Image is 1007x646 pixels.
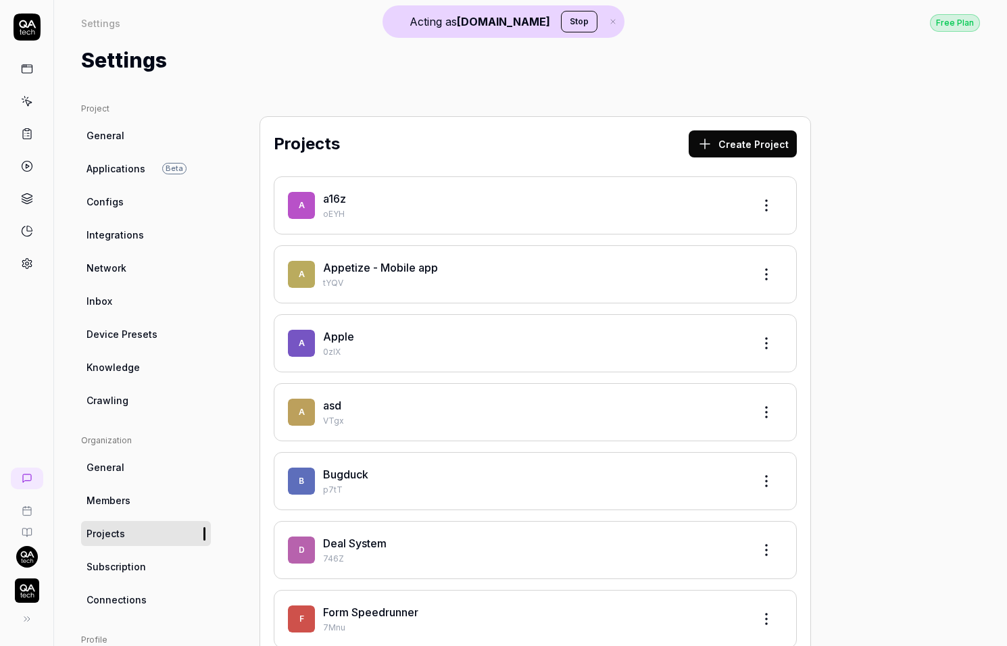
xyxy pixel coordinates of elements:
[81,322,211,347] a: Device Presets
[87,593,147,607] span: Connections
[5,568,48,605] button: QA Tech Logo
[323,553,742,565] p: 746Z
[87,294,112,308] span: Inbox
[323,330,354,343] a: Apple
[323,208,742,220] p: oEYH
[87,327,157,341] span: Device Presets
[81,45,167,76] h1: Settings
[81,634,211,646] div: Profile
[288,468,315,495] span: B
[87,460,124,474] span: General
[81,16,120,30] div: Settings
[162,163,187,174] span: Beta
[15,578,39,603] img: QA Tech Logo
[81,189,211,214] a: Configs
[323,468,368,481] a: Bugduck
[81,255,211,280] a: Network
[81,388,211,413] a: Crawling
[561,11,597,32] button: Stop
[274,132,340,156] h2: Projects
[81,554,211,579] a: Subscription
[323,537,387,550] a: Deal System
[81,434,211,447] div: Organization
[323,605,418,619] a: Form Speedrunner
[323,277,742,289] p: tYQV
[81,521,211,546] a: Projects
[689,130,797,157] button: Create Project
[288,399,315,426] span: a
[81,103,211,115] div: Project
[87,493,130,507] span: Members
[81,455,211,480] a: General
[87,393,128,407] span: Crawling
[81,488,211,513] a: Members
[87,228,144,242] span: Integrations
[11,468,43,489] a: New conversation
[288,330,315,357] span: A
[288,192,315,219] span: a
[81,222,211,247] a: Integrations
[87,360,140,374] span: Knowledge
[87,128,124,143] span: General
[81,289,211,314] a: Inbox
[323,415,742,427] p: VTgx
[323,399,341,412] a: asd
[87,560,146,574] span: Subscription
[87,161,145,176] span: Applications
[81,123,211,148] a: General
[87,261,126,275] span: Network
[5,495,48,516] a: Book a call with us
[288,537,315,564] span: D
[288,261,315,288] span: A
[323,622,742,634] p: 7Mnu
[323,484,742,496] p: p7tT
[323,346,742,358] p: 0zIX
[323,261,438,274] a: Appetize - Mobile app
[81,587,211,612] a: Connections
[5,516,48,538] a: Documentation
[81,355,211,380] a: Knowledge
[288,605,315,632] span: F
[323,192,346,205] a: a16z
[81,156,211,181] a: ApplicationsBeta
[16,546,38,568] img: 7ccf6c19-61ad-4a6c-8811-018b02a1b829.jpg
[930,14,980,32] button: Free Plan
[87,526,125,541] span: Projects
[87,195,124,209] span: Configs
